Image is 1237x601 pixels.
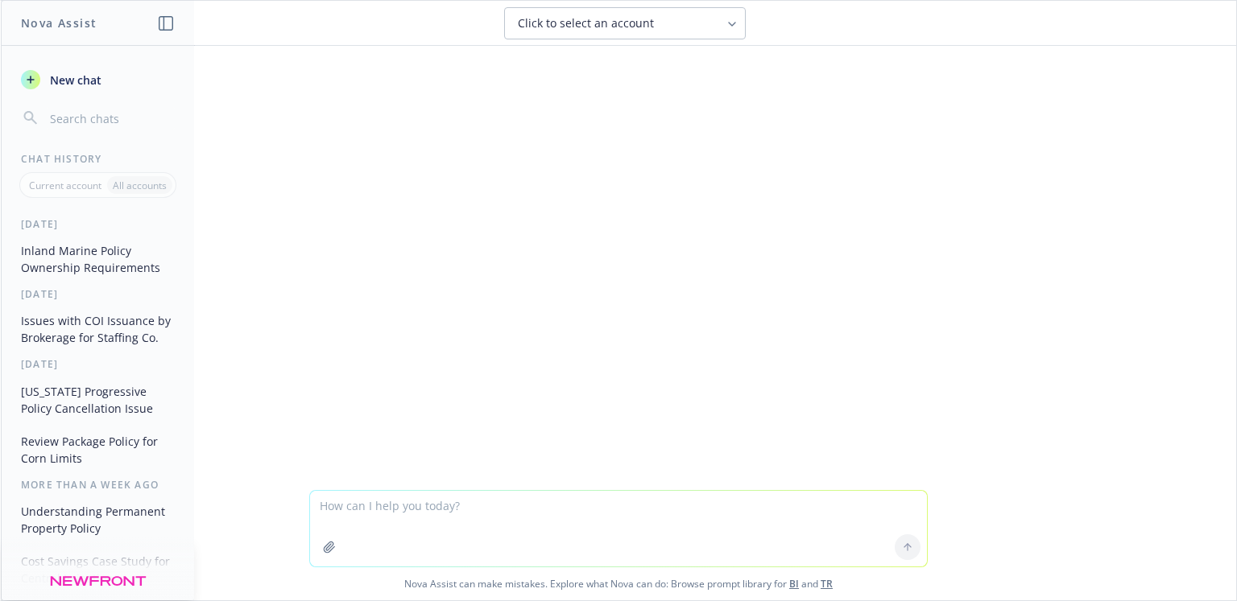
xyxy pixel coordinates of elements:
[518,15,654,31] span: Click to select an account
[789,577,799,591] a: BI
[14,498,181,541] button: Understanding Permanent Property Policy
[14,237,181,281] button: Inland Marine Policy Ownership Requirements
[7,567,1230,600] span: Nova Assist can make mistakes. Explore what Nova can do: Browse prompt library for and
[2,152,194,166] div: Chat History
[14,65,181,94] button: New chat
[21,14,97,31] h1: Nova Assist
[2,478,194,492] div: More than a week ago
[47,107,175,130] input: Search chats
[14,307,181,351] button: Issues with COI Issuance by Brokerage for Staffing Co.
[113,179,167,192] p: All accounts
[14,548,181,591] button: Cost Savings Case Study for Central Irrigation
[504,7,746,39] button: Click to select an account
[2,357,194,371] div: [DATE]
[14,428,181,471] button: Review Package Policy for Corn Limits
[29,179,101,192] p: Current account
[2,217,194,231] div: [DATE]
[2,287,194,301] div: [DATE]
[47,72,101,89] span: New chat
[821,577,833,591] a: TR
[14,378,181,422] button: [US_STATE] Progressive Policy Cancellation Issue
